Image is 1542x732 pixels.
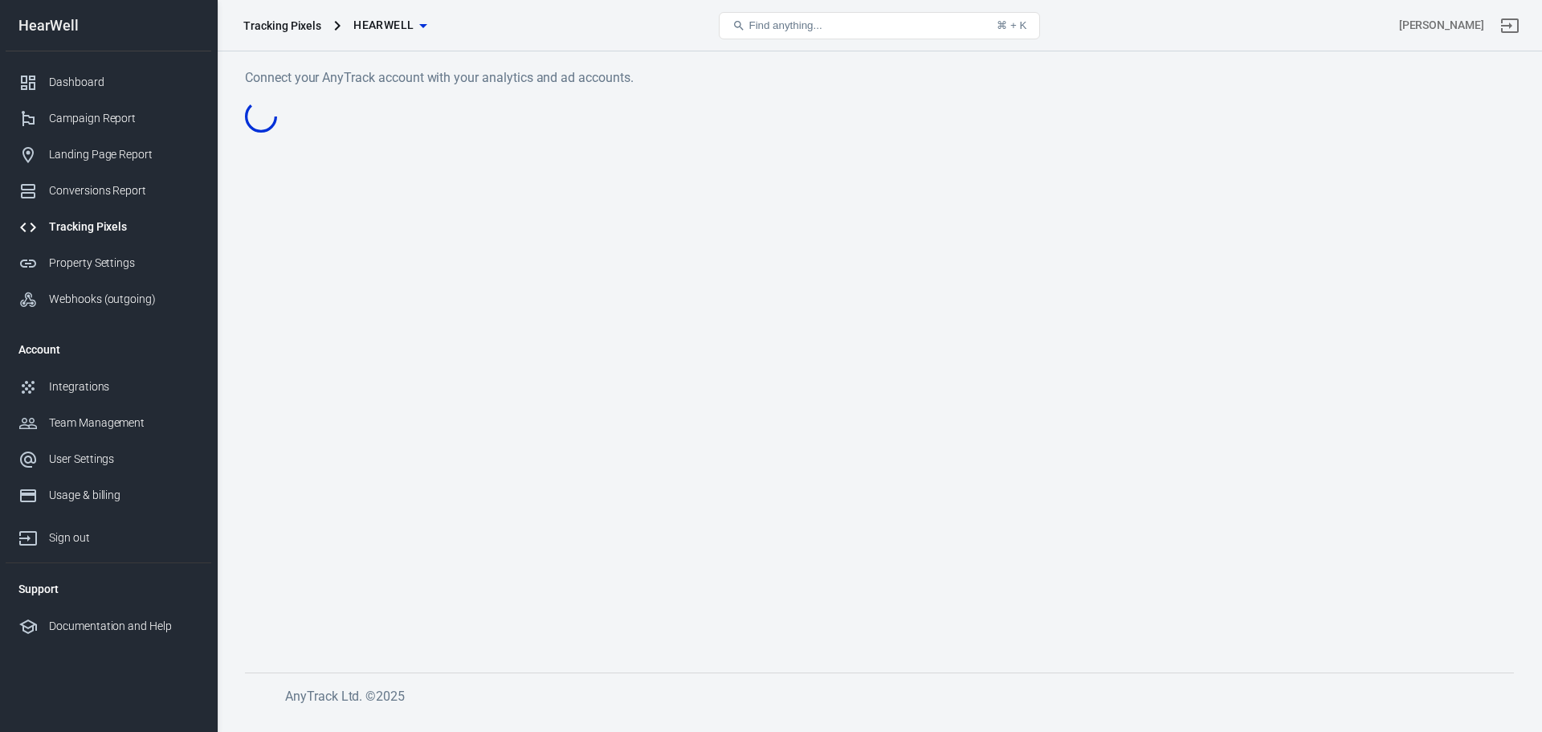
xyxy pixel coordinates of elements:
a: Dashboard [6,64,211,100]
a: Property Settings [6,245,211,281]
h6: AnyTrack Ltd. © 2025 [285,686,1490,706]
div: Webhooks (outgoing) [49,291,198,308]
div: Campaign Report [49,110,198,127]
button: HearWell [347,10,433,40]
div: Landing Page Report [49,146,198,163]
a: Tracking Pixels [6,209,211,245]
span: HearWell [353,15,414,35]
li: Support [6,570,211,608]
div: Conversions Report [49,182,198,199]
a: Landing Page Report [6,137,211,173]
h6: Connect your AnyTrack account with your analytics and ad accounts. [245,67,1514,88]
a: Integrations [6,369,211,405]
a: Team Management [6,405,211,441]
div: Tracking Pixels [49,219,198,235]
a: Campaign Report [6,100,211,137]
a: User Settings [6,441,211,477]
a: Webhooks (outgoing) [6,281,211,317]
div: Account id: BS7ZPrtF [1399,17,1484,34]
div: Usage & billing [49,487,198,504]
button: Find anything...⌘ + K [719,12,1040,39]
a: Conversions Report [6,173,211,209]
div: ⌘ + K [997,19,1026,31]
a: Sign out [1491,6,1529,45]
div: User Settings [49,451,198,468]
div: HearWell [6,18,211,33]
div: Sign out [49,530,198,546]
div: Team Management [49,415,198,431]
div: Documentation and Help [49,618,198,635]
a: Sign out [6,513,211,556]
div: Integrations [49,378,198,395]
li: Account [6,330,211,369]
a: Usage & billing [6,477,211,513]
div: Tracking Pixels [243,18,321,34]
div: Property Settings [49,255,198,272]
span: Find anything... [749,19,822,31]
div: Dashboard [49,74,198,91]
